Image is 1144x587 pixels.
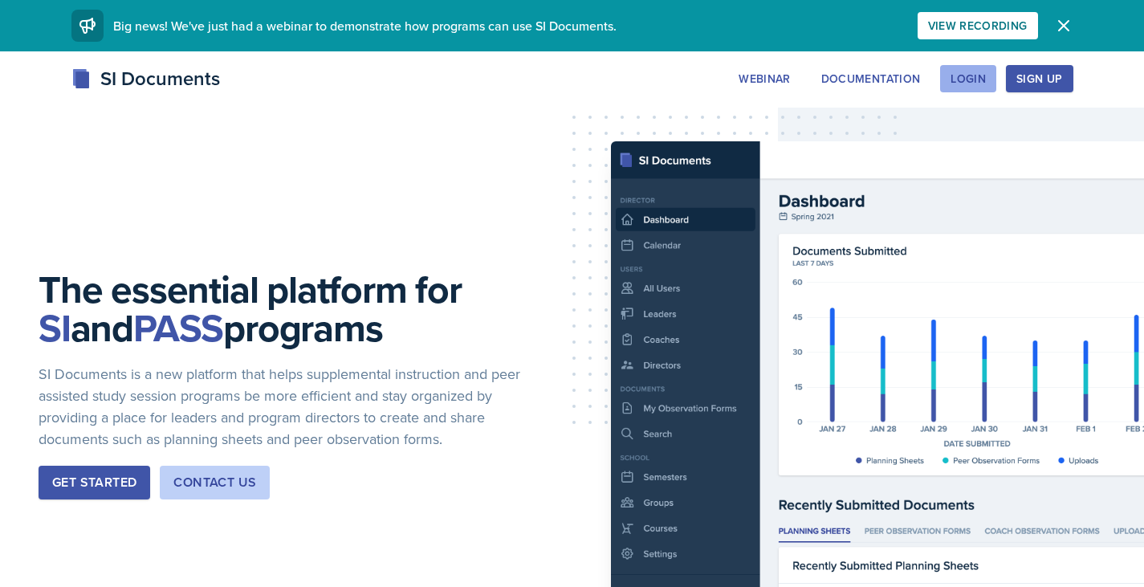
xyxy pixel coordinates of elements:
[739,72,790,85] div: Webinar
[160,466,270,499] button: Contact Us
[811,65,931,92] button: Documentation
[71,64,220,93] div: SI Documents
[1016,72,1062,85] div: Sign Up
[39,466,150,499] button: Get Started
[918,12,1038,39] button: View Recording
[821,72,921,85] div: Documentation
[52,473,136,492] div: Get Started
[951,72,986,85] div: Login
[113,17,617,35] span: Big news! We've just had a webinar to demonstrate how programs can use SI Documents.
[928,19,1028,32] div: View Recording
[728,65,800,92] button: Webinar
[173,473,256,492] div: Contact Us
[940,65,996,92] button: Login
[1006,65,1073,92] button: Sign Up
